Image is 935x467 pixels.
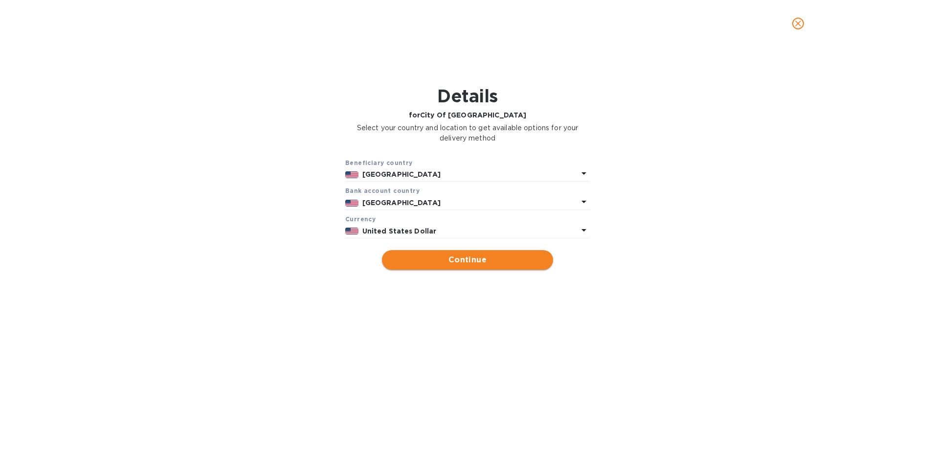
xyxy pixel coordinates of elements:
p: Select your country and location to get available options for your delivery method [345,123,590,143]
h1: Details [345,86,590,106]
span: Continue [390,254,545,266]
b: [GEOGRAPHIC_DATA] [362,199,441,207]
b: [GEOGRAPHIC_DATA] [362,170,441,178]
button: Continue [382,250,553,270]
b: for City Of [GEOGRAPHIC_DATA] [409,111,527,119]
b: Currency [345,215,376,223]
b: Bank account cоuntry [345,187,420,194]
b: United States Dollar [362,227,437,235]
button: close [786,12,810,35]
b: Beneficiary country [345,159,413,166]
img: US [345,200,358,207]
img: USD [345,228,358,234]
img: US [345,171,358,178]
